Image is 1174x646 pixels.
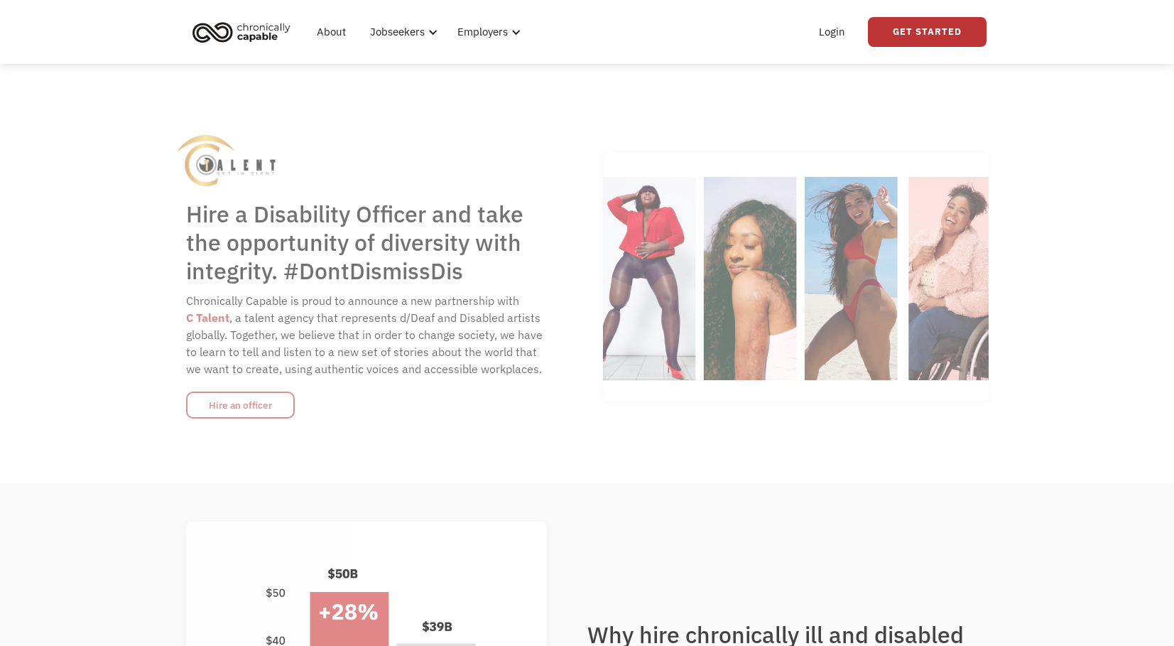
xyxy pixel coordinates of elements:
[868,17,987,47] a: Get Started
[186,392,295,419] a: Hire an officer
[186,292,548,377] div: Chronically Capable is proud to announce a new partnership with ‍ , a talent agency that represen...
[308,9,354,55] a: About
[810,9,854,55] a: Login
[457,23,508,41] div: Employers
[186,311,229,325] a: C Talent
[186,200,548,285] h1: Hire a Disability Officer and take the opportunity of diversity with integrity. #DontDismissDis
[370,23,425,41] div: Jobseekers
[188,16,295,48] img: Chronically Capable logo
